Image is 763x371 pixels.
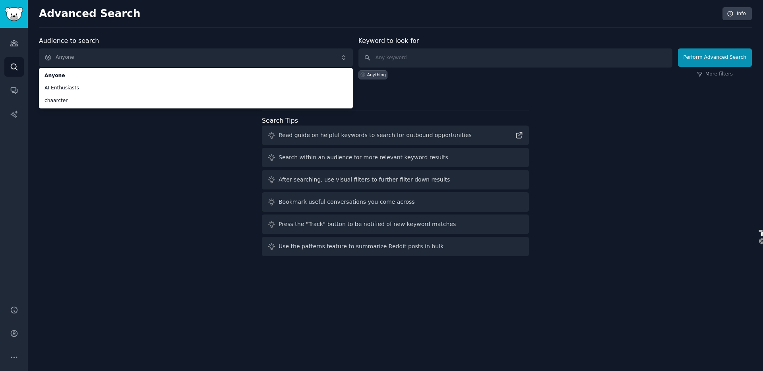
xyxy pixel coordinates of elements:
[39,37,99,44] label: Audience to search
[45,72,347,79] span: Anyone
[279,220,456,228] div: Press the "Track" button to be notified of new keyword matches
[697,71,733,78] a: More filters
[5,7,23,21] img: GummySearch logo
[39,68,353,108] ul: Anyone
[45,85,347,92] span: AI Enthusiasts
[279,198,415,206] div: Bookmark useful conversations you come across
[279,176,450,184] div: After searching, use visual filters to further filter down results
[358,37,419,44] label: Keyword to look for
[279,153,448,162] div: Search within an audience for more relevant keyword results
[678,48,752,67] button: Perform Advanced Search
[367,72,386,77] div: Anything
[279,242,443,251] div: Use the patterns feature to summarize Reddit posts in bulk
[262,117,298,124] label: Search Tips
[39,8,718,20] h2: Advanced Search
[279,131,472,139] div: Read guide on helpful keywords to search for outbound opportunities
[45,97,347,104] span: chaarcter
[39,48,353,67] button: Anyone
[722,7,752,21] a: Info
[358,48,672,68] input: Any keyword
